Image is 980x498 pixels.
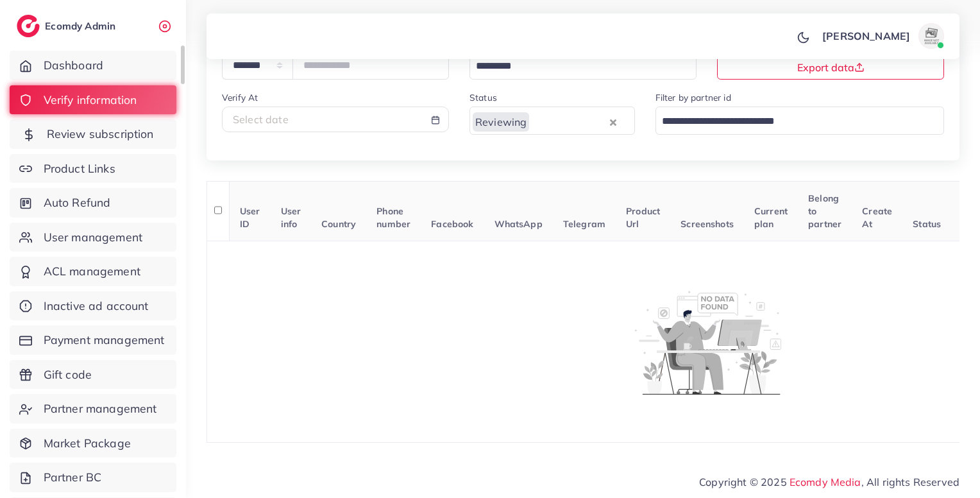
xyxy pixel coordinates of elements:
[635,289,781,395] img: No account
[10,51,176,80] a: Dashboard
[376,205,410,230] span: Phone number
[10,154,176,184] a: Product Links
[754,205,788,230] span: Current plan
[44,160,115,177] span: Product Links
[281,205,301,230] span: User info
[469,107,635,134] div: Search for option
[17,15,119,37] a: logoEcomdy Admin
[861,474,959,490] span: , All rights Reserved
[655,107,945,134] div: Search for option
[918,23,944,49] img: avatar
[530,112,606,132] input: Search for option
[563,218,605,230] span: Telegram
[44,400,157,417] span: Partner management
[240,205,260,230] span: User ID
[10,291,176,321] a: Inactive ad account
[494,218,543,230] span: WhatsApp
[862,205,892,230] span: Create At
[44,332,165,348] span: Payment management
[44,469,102,486] span: Partner BC
[797,61,865,74] span: Export data
[44,263,140,280] span: ACL management
[680,218,734,230] span: Screenshots
[10,394,176,424] a: Partner management
[44,57,103,74] span: Dashboard
[10,429,176,458] a: Market Package
[10,85,176,115] a: Verify information
[699,474,959,490] span: Copyright © 2025
[10,360,176,390] a: Gift code
[626,205,660,230] span: Product Url
[469,91,497,104] label: Status
[717,54,944,80] button: Export data
[44,366,92,383] span: Gift code
[45,20,119,32] h2: Ecomdy Admin
[10,325,176,355] a: Payment management
[10,463,176,492] a: Partner BC
[10,257,176,286] a: ACL management
[10,188,176,218] a: Auto Refund
[815,23,949,49] a: [PERSON_NAME]avatar
[44,229,142,246] span: User management
[44,92,137,108] span: Verify information
[44,298,149,314] span: Inactive ad account
[10,223,176,252] a: User management
[913,218,941,230] span: Status
[44,194,111,211] span: Auto Refund
[471,56,680,76] input: Search for option
[44,435,131,452] span: Market Package
[657,112,928,132] input: Search for option
[790,476,861,488] a: Ecomdy Media
[431,218,473,230] span: Facebook
[47,126,154,142] span: Review subscription
[610,114,616,129] button: Clear Selected
[473,112,529,132] span: Reviewing
[822,28,910,44] p: [PERSON_NAME]
[17,15,40,37] img: logo
[233,113,289,126] span: Select date
[222,91,258,104] label: Verify At
[10,119,176,149] a: Review subscription
[808,193,841,230] span: Belong to partner
[655,91,731,104] label: Filter by partner id
[321,218,356,230] span: Country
